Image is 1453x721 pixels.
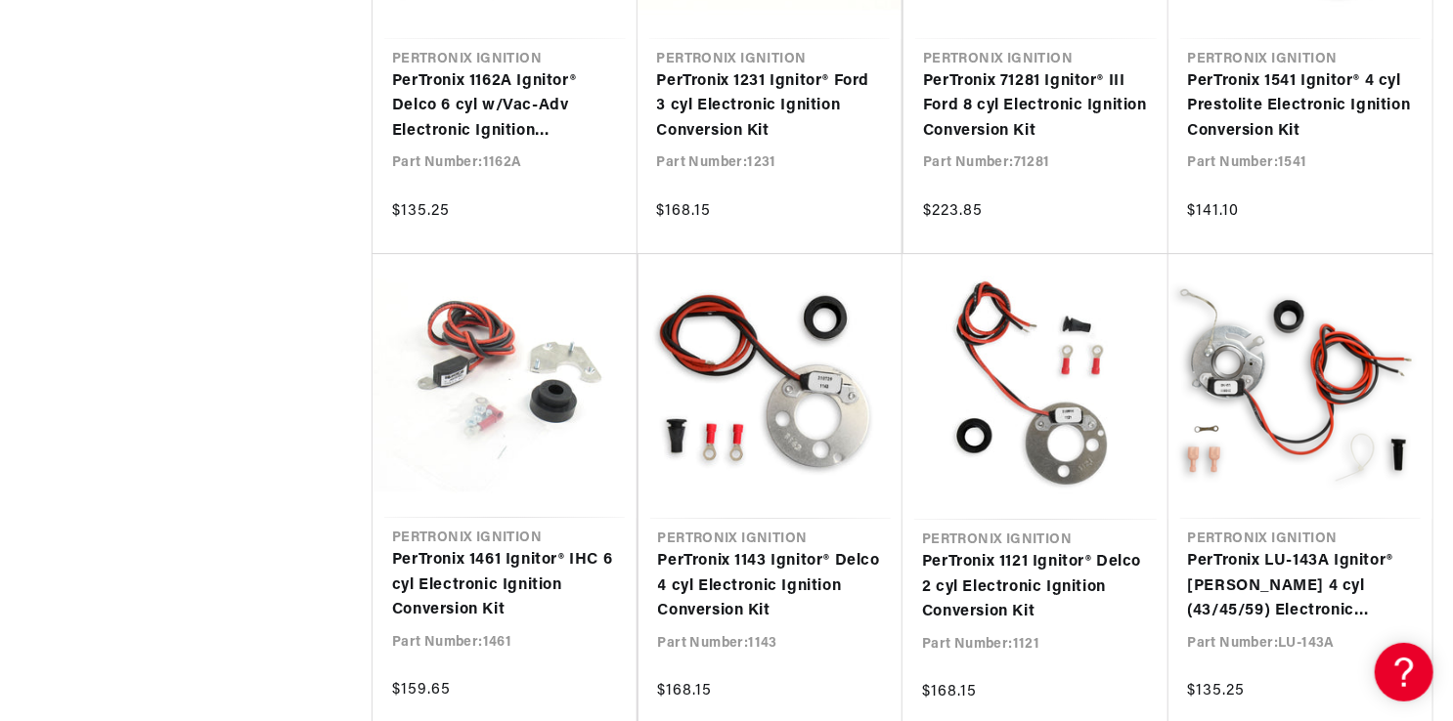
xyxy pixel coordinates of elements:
[658,549,884,624] a: PerTronix 1143 Ignitor® Delco 4 cyl Electronic Ignition Conversion Kit
[1188,549,1414,624] a: PerTronix LU-143A Ignitor® [PERSON_NAME] 4 cyl (43/45/59) Electronic Ignition Conversion Kit
[923,69,1149,145] a: PerTronix 71281 Ignitor® III Ford 8 cyl Electronic Ignition Conversion Kit
[1188,69,1414,145] a: PerTronix 1541 Ignitor® 4 cyl Prestolite Electronic Ignition Conversion Kit
[657,69,883,145] a: PerTronix 1231 Ignitor® Ford 3 cyl Electronic Ignition Conversion Kit
[922,550,1149,625] a: PerTronix 1121 Ignitor® Delco 2 cyl Electronic Ignition Conversion Kit
[392,548,617,623] a: PerTronix 1461 Ignitor® IHC 6 cyl Electronic Ignition Conversion Kit
[392,69,618,145] a: PerTronix 1162A Ignitor® Delco 6 cyl w/Vac-Adv Electronic Ignition Conversion Kit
